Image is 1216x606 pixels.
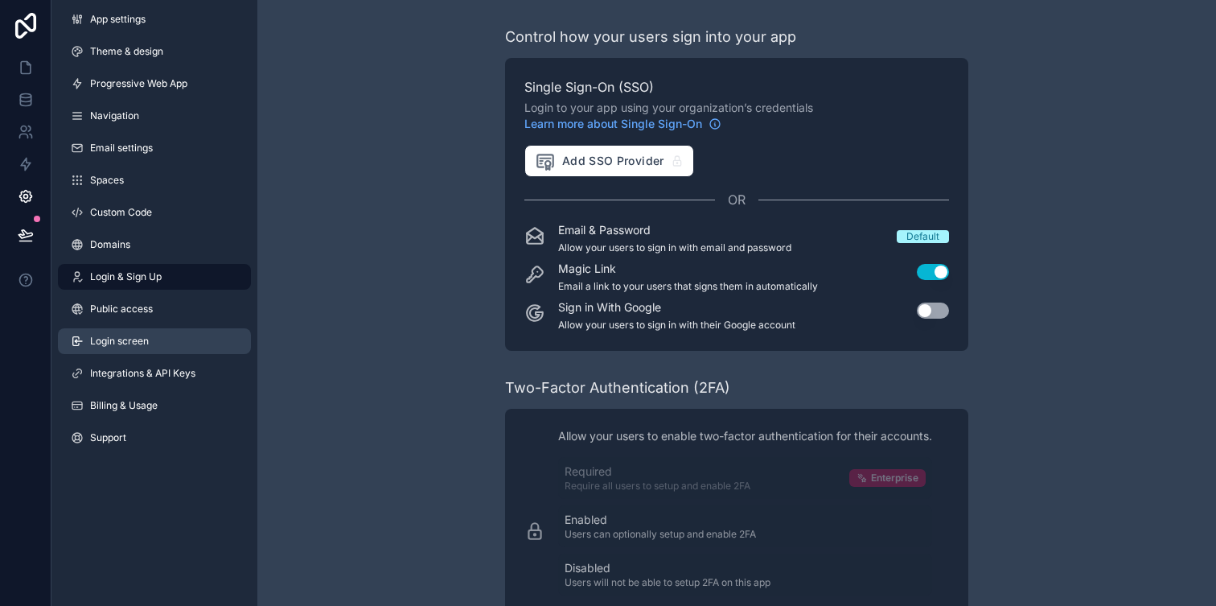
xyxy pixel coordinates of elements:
[90,270,162,283] span: Login & Sign Up
[58,393,251,418] a: Billing & Usage
[524,100,949,132] span: Login to your app using your organization’s credentials
[558,319,795,332] p: Allow your users to sign in with their Google account
[58,135,251,161] a: Email settings
[90,399,158,412] span: Billing & Usage
[58,71,251,97] a: Progressive Web App
[90,367,195,380] span: Integrations & API Keys
[58,103,251,129] a: Navigation
[565,528,756,541] p: Users can optionally setup and enable 2FA
[58,39,251,64] a: Theme & design
[90,303,153,315] span: Public access
[524,77,949,97] span: Single Sign-On (SSO)
[90,431,126,444] span: Support
[728,190,746,209] span: OR
[906,230,939,243] div: Default
[505,377,730,399] div: Two-Factor Authentication (2FA)
[524,145,694,177] button: Add SSO Provider
[558,428,932,444] p: Allow your users to enable two-factor authentication for their accounts.
[90,206,152,219] span: Custom Code
[58,6,251,32] a: App settings
[90,13,146,26] span: App settings
[524,116,702,132] span: Learn more about Single Sign-On
[90,238,130,251] span: Domains
[58,200,251,225] a: Custom Code
[58,296,251,322] a: Public access
[558,280,818,293] p: Email a link to your users that signs them in automatically
[565,512,756,528] p: Enabled
[58,264,251,290] a: Login & Sign Up
[90,77,187,90] span: Progressive Web App
[558,261,818,277] p: Magic Link
[58,425,251,451] a: Support
[58,361,251,386] a: Integrations & API Keys
[565,464,750,480] p: Required
[558,299,795,315] p: Sign in With Google
[58,328,251,354] a: Login screen
[871,472,918,484] span: Enterprise
[558,241,791,254] p: Allow your users to sign in with email and password
[524,116,721,132] a: Learn more about Single Sign-On
[565,560,770,576] p: Disabled
[58,167,251,193] a: Spaces
[90,174,124,187] span: Spaces
[565,480,750,493] p: Require all users to setup and enable 2FA
[58,232,251,258] a: Domains
[558,222,791,238] p: Email & Password
[535,150,664,171] span: Add SSO Provider
[90,335,149,348] span: Login screen
[565,576,770,589] p: Users will not be able to setup 2FA on this app
[90,109,139,122] span: Navigation
[90,142,153,155] span: Email settings
[90,45,163,58] span: Theme & design
[505,26,796,48] div: Control how your users sign into your app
